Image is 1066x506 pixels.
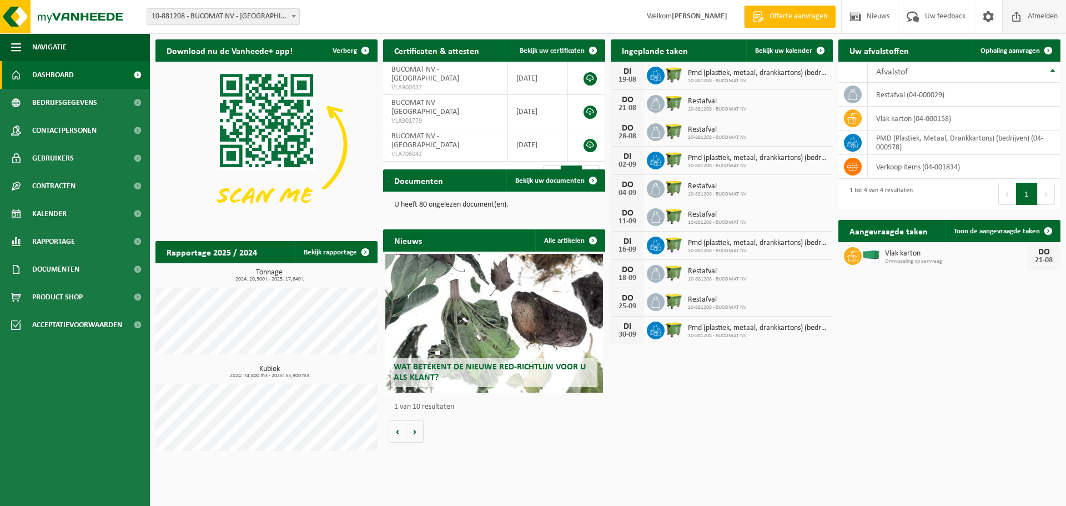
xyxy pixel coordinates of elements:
[665,207,683,226] img: WB-1100-HPE-GN-50
[1038,183,1055,205] button: Next
[665,235,683,254] img: WB-1100-HPE-GN-50
[838,39,920,61] h2: Uw afvalstoffen
[383,169,454,191] h2: Documenten
[333,47,357,54] span: Verberg
[688,154,827,163] span: Pmd (plastiek, metaal, drankkartons) (bedrijven)
[868,83,1060,107] td: restafval (04-000029)
[394,403,600,411] p: 1 van 10 resultaten
[32,61,74,89] span: Dashboard
[161,373,378,379] span: 2024: 74,800 m3 - 2025: 53,900 m3
[688,267,747,276] span: Restafval
[665,263,683,282] img: WB-1100-HPE-GN-50
[1016,183,1038,205] button: 1
[838,220,939,242] h2: Aangevraagde taken
[295,241,376,263] a: Bekijk rapportage
[511,39,604,62] a: Bekijk uw certificaten
[616,294,638,303] div: DO
[32,311,122,339] span: Acceptatievoorwaarden
[32,283,83,311] span: Product Shop
[972,39,1059,62] a: Ophaling aanvragen
[688,163,827,169] span: 10-881208 - BUCOMAT NV
[688,134,747,141] span: 10-881208 - BUCOMAT NV
[844,182,913,206] div: 1 tot 4 van 4 resultaten
[746,39,832,62] a: Bekijk uw kalender
[616,209,638,218] div: DO
[688,78,827,84] span: 10-881208 - BUCOMAT NV
[616,331,638,339] div: 30-09
[616,218,638,226] div: 11-09
[616,181,638,189] div: DO
[406,420,424,443] button: Volgende
[885,249,1027,258] span: Vlak karton
[515,177,585,184] span: Bekijk uw documenten
[616,246,638,254] div: 16-09
[32,89,97,117] span: Bedrijfsgegevens
[391,66,459,83] span: BUCOMAT NV - [GEOGRAPHIC_DATA]
[161,277,378,282] span: 2024: 20,300 t - 2025: 17,640 t
[665,122,683,141] img: WB-1100-HPE-GN-50
[520,47,585,54] span: Bekijk uw certificaten
[616,76,638,84] div: 19-08
[535,229,604,252] a: Alle artikelen
[616,303,638,310] div: 25-09
[688,69,827,78] span: Pmd (plastiek, metaal, drankkartons) (bedrijven)
[616,274,638,282] div: 18-09
[32,172,76,200] span: Contracten
[147,8,300,25] span: 10-881208 - BUCOMAT NV - KLUISBERGEN
[616,189,638,197] div: 04-09
[665,320,683,339] img: WB-1100-HPE-GN-50
[32,33,67,61] span: Navigatie
[616,265,638,274] div: DO
[767,11,830,22] span: Offerte aanvragen
[394,201,594,209] p: U heeft 80 ongelezen document(en).
[688,126,747,134] span: Restafval
[389,420,406,443] button: Vorige
[32,255,79,283] span: Documenten
[32,144,74,172] span: Gebruikers
[688,295,747,304] span: Restafval
[161,365,378,379] h3: Kubiek
[688,106,747,113] span: 10-881208 - BUCOMAT NV
[945,220,1059,242] a: Toon de aangevraagde taken
[672,12,727,21] strong: [PERSON_NAME]
[998,183,1016,205] button: Previous
[383,39,490,61] h2: Certificaten & attesten
[868,155,1060,179] td: verkoop items (04-001834)
[755,47,812,54] span: Bekijk uw kalender
[32,117,97,144] span: Contactpersonen
[688,219,747,226] span: 10-881208 - BUCOMAT NV
[665,178,683,197] img: WB-1100-HPE-GN-50
[616,322,638,331] div: DI
[391,83,499,92] span: VLA900437
[616,237,638,246] div: DI
[954,228,1040,235] span: Toon de aangevraagde taken
[688,182,747,191] span: Restafval
[665,65,683,84] img: WB-1100-HPE-GN-50
[616,133,638,141] div: 28-08
[32,228,75,255] span: Rapportage
[688,211,747,219] span: Restafval
[868,107,1060,131] td: vlak karton (04-000158)
[616,104,638,112] div: 21-08
[383,229,433,251] h2: Nieuws
[980,47,1040,54] span: Ophaling aanvragen
[665,292,683,310] img: WB-1100-HPE-GN-50
[1033,248,1055,257] div: DO
[394,363,586,382] span: Wat betekent de nieuwe RED-richtlijn voor u als klant?
[868,131,1060,155] td: PMD (Plastiek, Metaal, Drankkartons) (bedrijven) (04-000978)
[876,68,908,77] span: Afvalstof
[147,9,299,24] span: 10-881208 - BUCOMAT NV - KLUISBERGEN
[688,276,747,283] span: 10-881208 - BUCOMAT NV
[688,333,827,339] span: 10-881208 - BUCOMAT NV
[161,269,378,282] h3: Tonnage
[611,39,699,61] h2: Ingeplande taken
[1033,257,1055,264] div: 21-08
[616,96,638,104] div: DO
[688,97,747,106] span: Restafval
[391,99,459,116] span: BUCOMAT NV - [GEOGRAPHIC_DATA]
[688,324,827,333] span: Pmd (plastiek, metaal, drankkartons) (bedrijven)
[32,200,67,228] span: Kalender
[688,304,747,311] span: 10-881208 - BUCOMAT NV
[324,39,376,62] button: Verberg
[508,128,569,162] td: [DATE]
